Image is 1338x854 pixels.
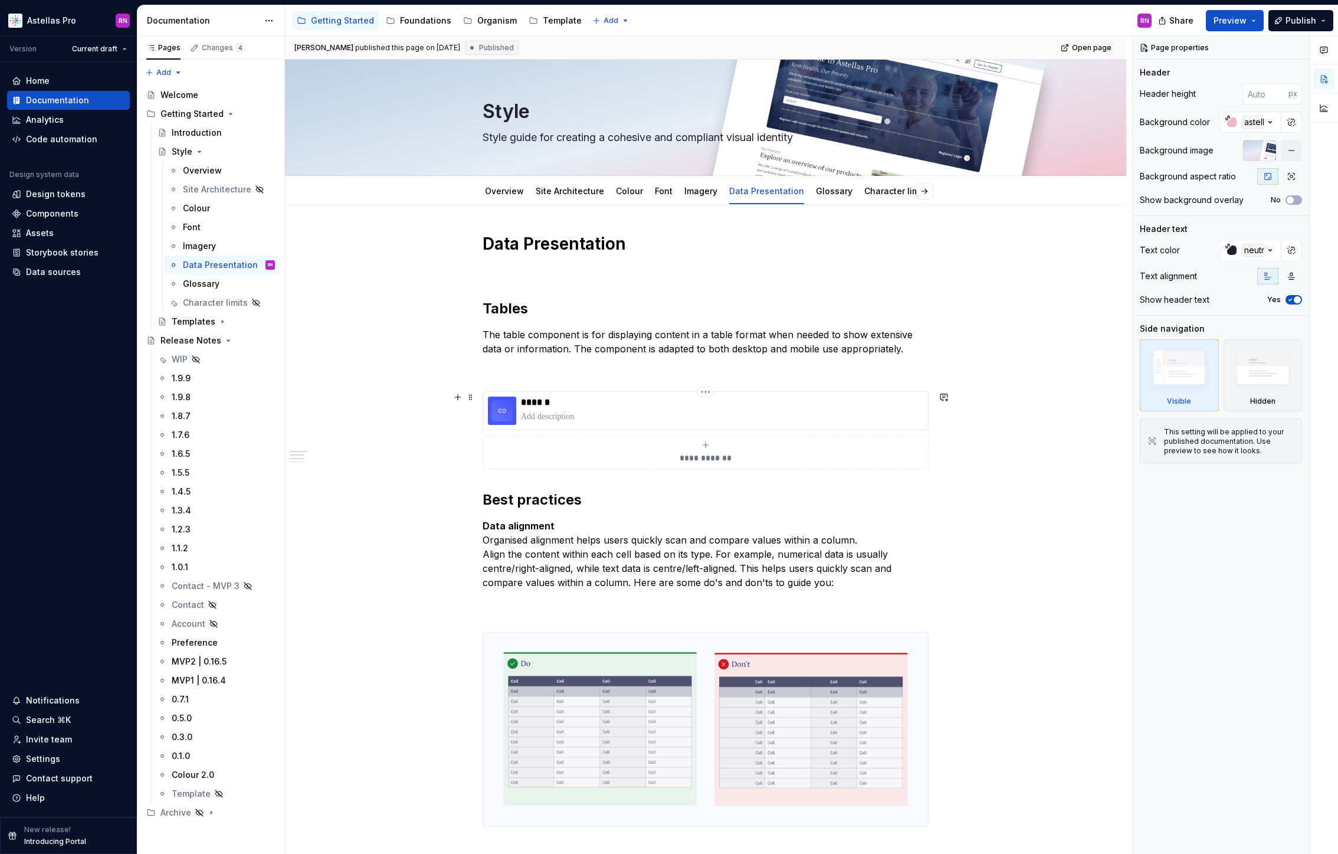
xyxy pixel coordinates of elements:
[27,15,76,27] div: Astellas Pro
[480,178,529,203] div: Overview
[616,186,643,196] a: Colour
[1140,244,1180,256] div: Text color
[1224,339,1303,411] div: Hidden
[164,274,280,293] a: Glossary
[153,407,280,426] a: 1.8.7
[1243,83,1288,104] input: Auto
[26,133,97,145] div: Code automation
[172,731,192,743] div: 0.3.0
[1140,145,1214,156] div: Background image
[26,753,60,765] div: Settings
[67,41,132,57] button: Current draft
[153,747,280,765] a: 0.1.0
[7,243,130,262] a: Storybook stories
[1140,16,1149,25] div: RN
[235,43,245,53] span: 4
[655,186,673,196] a: Font
[292,9,586,32] div: Page tree
[26,227,54,239] div: Assets
[153,652,280,671] a: MVP2 | 0.16.5
[172,467,189,479] div: 1.5.5
[72,44,117,54] span: Current draft
[153,765,280,784] a: Colour 2.0
[311,15,374,27] div: Getting Started
[1241,116,1309,129] div: astellasRed-100
[153,388,280,407] a: 1.9.8
[153,577,280,595] a: Contact - MVP 3
[26,714,71,726] div: Search ⌘K
[183,240,216,252] div: Imagery
[26,188,86,200] div: Design tokens
[172,693,189,705] div: 0.7.1
[7,204,130,223] a: Components
[153,690,280,709] a: 0.7.1
[142,64,186,81] button: Add
[172,769,214,781] div: Colour 2.0
[483,520,555,532] strong: Data alignment
[1140,223,1188,235] div: Header text
[153,728,280,747] a: 0.3.0
[7,224,130,243] a: Assets
[536,186,604,196] a: Site Architecture
[488,397,516,425] img: 21955505-5f62-42a2-8052-429c20e4568f.png
[26,114,64,126] div: Analytics
[1285,15,1316,27] span: Publish
[172,448,190,460] div: 1.6.5
[1140,294,1209,306] div: Show header text
[1140,323,1205,335] div: Side navigation
[7,130,130,149] a: Code automation
[1169,15,1193,27] span: Share
[164,199,280,218] a: Colour
[1152,10,1201,31] button: Share
[26,94,89,106] div: Documentation
[611,178,648,203] div: Colour
[7,750,130,768] a: Settings
[543,15,582,27] div: Template
[1140,339,1219,411] div: Visible
[1140,67,1170,78] div: Header
[172,146,192,158] div: Style
[1140,88,1196,100] div: Header height
[7,91,130,110] a: Documentation
[160,807,191,819] div: Archive
[864,186,929,196] a: Character limits
[172,656,227,668] div: MVP2 | 0.16.5
[483,328,929,356] p: The table component is for displaying content in a table format when needed to show extensive dat...
[142,803,280,822] div: Archive
[183,165,222,176] div: Overview
[531,178,609,203] div: Site Architecture
[477,15,517,27] div: Organism
[153,520,280,539] a: 1.2.3
[458,11,522,30] a: Organism
[153,633,280,652] a: Preference
[172,354,188,365] div: WIP
[164,256,280,274] a: Data PresentationRN
[26,773,93,784] div: Contact support
[172,542,188,554] div: 1.1.2
[400,15,451,27] div: Foundations
[172,316,215,328] div: Templates
[202,43,245,53] div: Changes
[8,14,22,28] img: b2369ad3-f38c-46c1-b2a2-f2452fdbdcd2.png
[485,186,524,196] a: Overview
[172,675,226,686] div: MVP1 | 0.16.4
[816,186,852,196] a: Glossary
[1140,171,1236,182] div: Background aspect ratio
[1140,116,1210,128] div: Background color
[146,43,181,53] div: Pages
[153,595,280,614] a: Contact
[604,16,618,25] span: Add
[172,410,191,422] div: 1.8.7
[183,202,210,214] div: Colour
[153,444,280,463] a: 1.6.5
[483,519,929,618] p: Organised alignment helps users quickly scan and compare values within a column. Align the conten...
[483,633,928,826] img: 2f968b89-6355-43fa-85e7-eaeb6394665e.png
[684,186,717,196] a: Imagery
[147,15,258,27] div: Documentation
[7,263,130,282] a: Data sources
[26,266,81,278] div: Data sources
[7,788,130,807] button: Help
[26,792,45,804] div: Help
[26,208,78,220] div: Components
[479,43,514,53] span: Published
